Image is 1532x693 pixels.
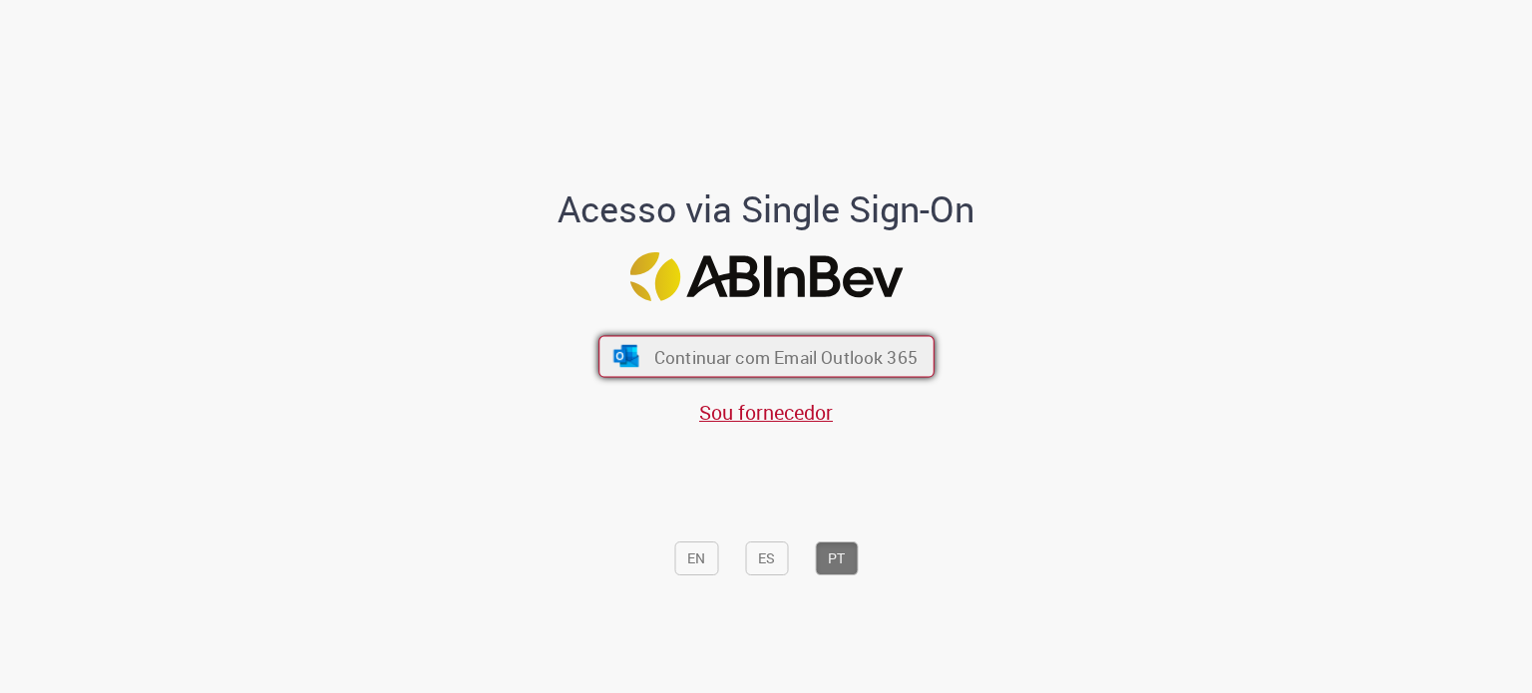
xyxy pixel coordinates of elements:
a: Sou fornecedor [699,399,833,426]
button: ES [745,541,788,575]
button: ícone Azure/Microsoft 360 Continuar com Email Outlook 365 [598,336,935,378]
h1: Acesso via Single Sign-On [490,189,1043,229]
img: ícone Azure/Microsoft 360 [611,346,640,368]
button: EN [674,541,718,575]
span: Continuar com Email Outlook 365 [653,345,917,368]
button: PT [815,541,858,575]
img: Logo ABInBev [629,252,903,301]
